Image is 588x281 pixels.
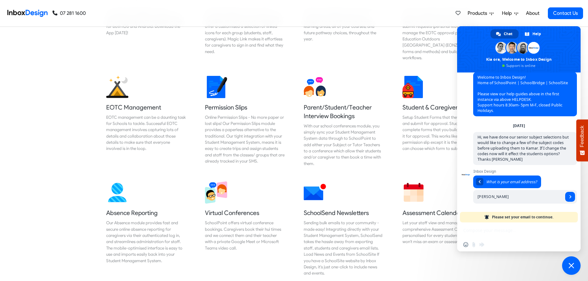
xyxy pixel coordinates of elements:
[106,220,186,264] div: Our Absence module provides fast and secure online absence reporting for caregivers via their aut...
[106,209,186,217] h5: Absence Reporting
[477,134,569,162] span: Hi, we have done our senior subject selections but would like to change a few of the subject code...
[576,119,588,161] button: Feedback - Show survey
[524,7,541,19] a: About
[476,178,483,185] div: Return to message
[548,7,583,19] a: Contact Us
[304,209,383,217] h5: SchoolSend Newsletters
[205,4,285,55] div: Unify the digital services you offer by providing a single point of access to all of the digital ...
[513,124,525,128] div: [DATE]
[473,190,563,204] input: Enter your email address...
[205,103,285,112] h5: Permission Slips
[562,256,581,275] div: Close chat
[402,220,482,245] div: Let your staff view and manage a comprehensive Assessment Calendar, personalised for every studen...
[299,71,388,172] a: Parent/Student/Teacher Interview Bookings With our school conferences module, you simply sync you...
[304,103,383,120] h5: Parent/Student/Teacher Interview Bookings
[106,76,128,98] img: 2022_01_25_icon_eonz.svg
[304,123,383,167] div: With our school conferences module, you simply sync your Student Management System data through t...
[398,71,487,172] a: Student & Caregiver Forms Setup Student Forms that they can initiate and submit for approval. Stu...
[504,29,512,39] span: Chat
[492,212,553,222] span: Please set your email to continue.
[205,76,227,98] img: 2022_01_18_icon_signature.svg
[402,4,482,61] div: The Forms module combines a powerful new form builder with a multi-stage approval system, allowin...
[200,71,290,172] a: Permission Slips Online Permission Slips - No more paper or lost slips! ​Our Permission Slips mod...
[106,114,186,152] div: EOTC management can be a daunting task for Schools to tackle. Successful EOTC management involves...
[490,29,519,39] div: Chat
[106,103,186,112] h5: EOTC Management
[499,7,521,19] a: Help
[205,209,285,217] h5: Virtual Conferences
[402,103,482,112] h5: Student & Caregiver Forms
[205,220,285,251] div: SchoolPoint offers virtual conference bookings. Caregivers book their hui times and we connect th...
[205,114,285,164] div: Online Permission Slips - No more paper or lost slips! ​Our Permission Slips module provides a pa...
[532,29,541,39] span: Help
[486,179,537,184] span: What is your email address?
[402,209,482,217] h5: Assessment Calendars
[579,126,585,147] span: Feedback
[473,169,577,174] span: Inbox Design
[205,181,227,204] img: 2022_03_30_icon_virtual_conferences.svg
[52,10,86,17] a: 07 281 1600
[477,75,568,113] span: Welcome to Inbox Design! Home of SchoolPoint | SchoolBridge | SchoolSite Please view our help gui...
[463,242,468,247] span: Insert an emoji
[304,220,383,276] div: Sending bulk emails to your community - made easy! Integrating directly with your Student Managem...
[106,181,128,204] img: 2022_01_13_icon_absence.svg
[565,192,575,202] span: Send
[465,7,496,19] a: Products
[304,181,326,204] img: 2022_01_12_icon_mail_notification.svg
[402,114,482,152] div: Setup Student Forms that they can initiate and submit for approval. Students can complete forms t...
[468,10,490,17] span: Products
[402,76,425,98] img: 2022_01_13_icon_student_form.svg
[304,76,326,98] img: 2022_01_13_icon_conversation.svg
[402,181,425,204] img: 2022_01_13_icon_calendar.svg
[101,71,191,172] a: EOTC Management EOTC management can be a daunting task for Schools to tackle. Successful EOTC man...
[502,10,514,17] span: Help
[519,29,547,39] div: Help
